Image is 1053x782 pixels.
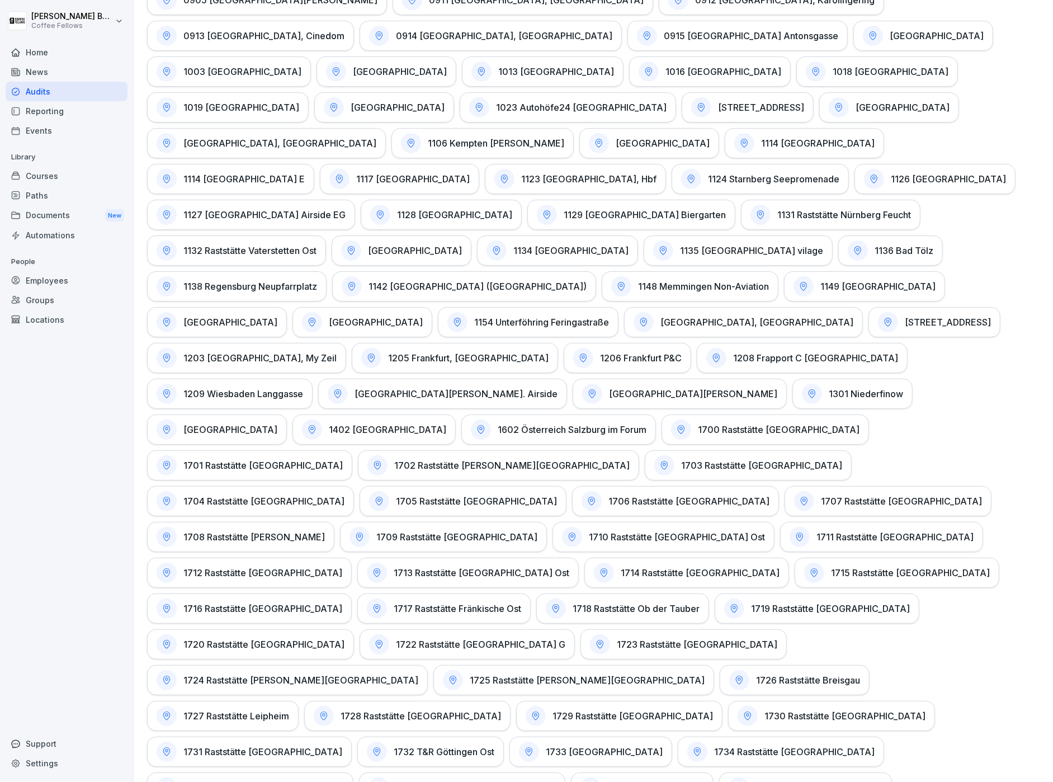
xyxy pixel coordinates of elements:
a: 1117 [GEOGRAPHIC_DATA] [320,164,479,194]
a: Events [6,121,128,140]
a: 1136 Bad Tölz [838,235,943,266]
h1: 1728 Raststätte [GEOGRAPHIC_DATA] [341,710,501,722]
a: 1154 Unterföhring Feringastraße [438,307,618,337]
a: 1727 Raststätte Leipheim [147,701,299,731]
a: 1731 Raststätte [GEOGRAPHIC_DATA] [147,737,352,767]
a: [GEOGRAPHIC_DATA], [GEOGRAPHIC_DATA] [147,128,386,158]
a: 1713 Raststätte [GEOGRAPHIC_DATA] Ost [357,558,579,588]
h1: 1723 Raststätte [GEOGRAPHIC_DATA] [617,639,777,650]
h1: [GEOGRAPHIC_DATA], [GEOGRAPHIC_DATA] [660,317,853,328]
h1: 1124 Starnberg Seepromenade [708,173,839,185]
div: Documents [6,205,128,226]
h1: 1206 Frankfurt P&C [600,352,682,364]
a: 1138 Regensburg Neupfarrplatz [147,271,327,302]
a: 1203 [GEOGRAPHIC_DATA], My Zeil [147,343,346,373]
a: 1016 [GEOGRAPHIC_DATA] [629,56,791,87]
a: 1003 [GEOGRAPHIC_DATA] [147,56,311,87]
a: 1132 Raststätte Vaterstetten Ost [147,235,326,266]
a: 1701 Raststätte [GEOGRAPHIC_DATA] [147,450,352,480]
h1: 1710 Raststätte [GEOGRAPHIC_DATA] Ost [589,531,765,543]
h1: 1129 [GEOGRAPHIC_DATA] Biergarten [564,209,726,220]
h1: 1707 Raststätte [GEOGRAPHIC_DATA] [821,496,982,507]
h1: 1727 Raststätte Leipheim [183,710,289,722]
a: 1106 Kempten [PERSON_NAME] [391,128,574,158]
a: 1149 [GEOGRAPHIC_DATA] [784,271,945,302]
a: 1148 Memmingen Non-Aviation [602,271,778,302]
a: 1720 Raststätte [GEOGRAPHIC_DATA] [147,629,354,659]
a: 1142 [GEOGRAPHIC_DATA] ([GEOGRAPHIC_DATA]) [332,271,596,302]
h1: [GEOGRAPHIC_DATA] [183,424,277,435]
a: 1018 [GEOGRAPHIC_DATA] [796,56,958,87]
a: Reporting [6,101,128,121]
a: 1707 Raststätte [GEOGRAPHIC_DATA] [785,486,991,516]
h1: 1003 [GEOGRAPHIC_DATA] [183,66,301,77]
a: 1123 [GEOGRAPHIC_DATA], Hbf [485,164,666,194]
a: 1402 [GEOGRAPHIC_DATA] [292,414,456,445]
a: 0914 [GEOGRAPHIC_DATA], [GEOGRAPHIC_DATA] [360,21,622,51]
a: 1718 Raststätte Ob der Tauber [536,593,709,624]
a: 1725 Raststätte [PERSON_NAME][GEOGRAPHIC_DATA] [433,665,714,695]
h1: [GEOGRAPHIC_DATA] [616,138,710,149]
a: 1722 Raststätte [GEOGRAPHIC_DATA] G [360,629,575,659]
h1: [GEOGRAPHIC_DATA][PERSON_NAME] [609,388,777,399]
a: 1734 Raststätte [GEOGRAPHIC_DATA] [678,737,884,767]
h1: 1135 [GEOGRAPHIC_DATA] vilage [680,245,823,256]
h1: [GEOGRAPHIC_DATA] [329,317,423,328]
h1: [STREET_ADDRESS] [718,102,804,113]
h1: 1128 [GEOGRAPHIC_DATA] [397,209,512,220]
h1: [GEOGRAPHIC_DATA] [183,317,277,328]
a: [GEOGRAPHIC_DATA] [292,307,432,337]
div: New [105,209,124,222]
h1: 1203 [GEOGRAPHIC_DATA], My Zeil [183,352,337,364]
a: 1124 Starnberg Seepromenade [672,164,849,194]
div: Employees [6,271,128,290]
h1: 1208 Frapport C [GEOGRAPHIC_DATA] [733,352,898,364]
a: 1716 Raststätte [GEOGRAPHIC_DATA] [147,593,352,624]
h1: 1732 T&R Göttingen Ost [394,746,494,757]
a: 1719 Raststätte [GEOGRAPHIC_DATA] [715,593,919,624]
a: 1732 T&R Göttingen Ost [357,737,504,767]
a: 1712 Raststätte [GEOGRAPHIC_DATA] [147,558,352,588]
h1: 1733 [GEOGRAPHIC_DATA] [546,746,663,757]
h1: 1712 Raststätte [GEOGRAPHIC_DATA] [183,567,342,578]
h1: 1730 Raststätte [GEOGRAPHIC_DATA] [764,710,925,722]
h1: 1705 Raststätte [GEOGRAPHIC_DATA] [396,496,557,507]
a: 1704 Raststätte [GEOGRAPHIC_DATA] [147,486,354,516]
a: [GEOGRAPHIC_DATA] [314,92,454,123]
h1: 1149 [GEOGRAPHIC_DATA] [820,281,936,292]
h1: 1106 Kempten [PERSON_NAME] [428,138,564,149]
h1: 1126 [GEOGRAPHIC_DATA] [891,173,1006,185]
h1: 1114 [GEOGRAPHIC_DATA] [761,138,875,149]
a: [GEOGRAPHIC_DATA] [579,128,719,158]
h1: [GEOGRAPHIC_DATA] [890,30,984,41]
h1: 1714 Raststätte [GEOGRAPHIC_DATA] [621,567,780,578]
a: 1714 Raststätte [GEOGRAPHIC_DATA] [584,558,789,588]
h1: 1154 Unterföhring Feringastraße [474,317,609,328]
p: Library [6,148,128,166]
a: [GEOGRAPHIC_DATA] [819,92,959,123]
a: 0915 [GEOGRAPHIC_DATA] Antonsgasse [627,21,848,51]
h1: 1729 Raststätte [GEOGRAPHIC_DATA] [553,710,713,722]
a: 1723 Raststätte [GEOGRAPHIC_DATA] [580,629,787,659]
a: 1715 Raststätte [GEOGRAPHIC_DATA] [795,558,999,588]
h1: 1114 [GEOGRAPHIC_DATA] E [183,173,305,185]
a: [GEOGRAPHIC_DATA] [332,235,471,266]
a: Automations [6,225,128,245]
a: Paths [6,186,128,205]
a: Courses [6,166,128,186]
a: Settings [6,753,128,773]
h1: [GEOGRAPHIC_DATA], [GEOGRAPHIC_DATA] [183,138,376,149]
a: News [6,62,128,82]
h1: 1703 Raststätte [GEOGRAPHIC_DATA] [681,460,842,471]
a: 1708 Raststätte [PERSON_NAME] [147,522,334,552]
a: [GEOGRAPHIC_DATA] [147,414,287,445]
a: 1706 Raststätte [GEOGRAPHIC_DATA] [572,486,779,516]
h1: 1136 Bad Tölz [875,245,933,256]
a: Groups [6,290,128,310]
a: 1702 Raststätte [PERSON_NAME][GEOGRAPHIC_DATA] [358,450,639,480]
h1: 1023 Autohöfe24 [GEOGRAPHIC_DATA] [496,102,667,113]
